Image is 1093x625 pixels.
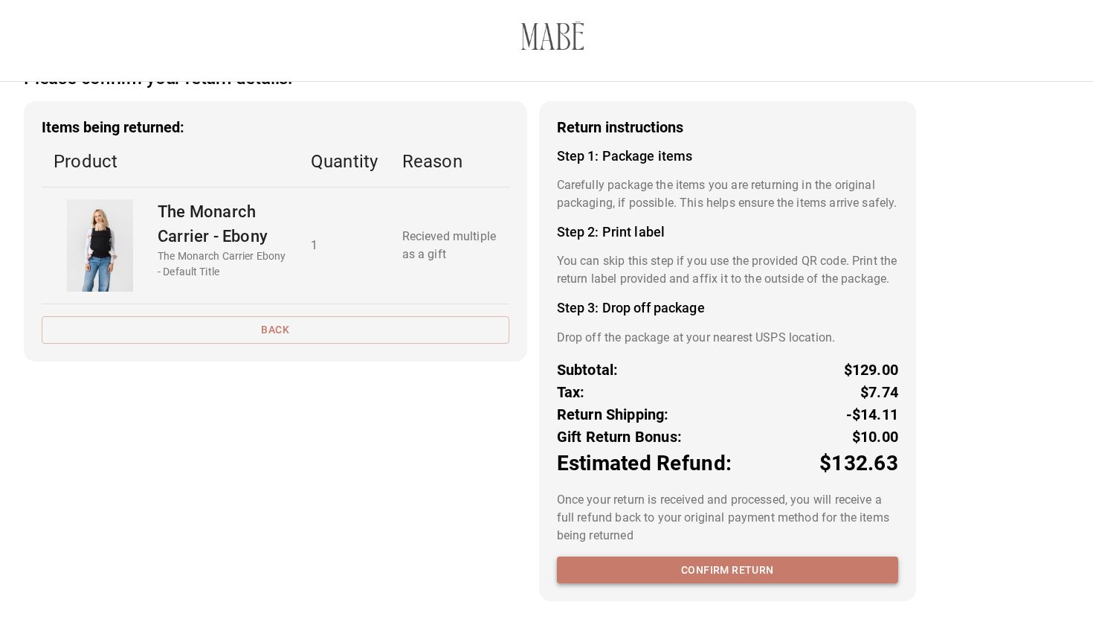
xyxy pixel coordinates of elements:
p: Quantity [311,148,378,175]
h4: Step 2: Print label [557,224,898,240]
p: You can skip this step if you use the provided QR code. Print the return label provided and affix... [557,252,898,288]
p: Return Shipping: [557,403,669,426]
p: Tax: [557,381,585,403]
p: $129.00 [844,359,898,381]
h4: Step 3: Drop off package [557,300,898,316]
p: 1 [311,237,378,254]
button: Confirm return [557,557,898,584]
p: -$14.11 [846,403,898,426]
img: 3671f2-3.myshopify.com-a63cb35b-e478-4aa6-86b9-acdf2590cc8d [520,8,584,72]
h3: Items being returned: [42,119,509,136]
p: The Monarch Carrier - Ebony [158,199,287,249]
p: The Monarch Carrier Ebony - Default Title [158,249,287,280]
p: Once your return is received and processed, you will receive a full refund back to your original ... [557,491,898,545]
p: Subtotal: [557,359,619,381]
h4: Step 1: Package items [557,148,898,164]
p: Carefully package the items you are returning in the original packaging, if possible. This helps ... [557,176,898,212]
p: Drop off the package at your nearest USPS location. [557,329,898,347]
p: $132.63 [819,448,898,479]
p: Recieved multiple as a gift [402,228,497,263]
button: Back [42,316,509,344]
p: $7.74 [860,381,898,403]
p: Reason [402,148,497,175]
p: Product [54,148,287,175]
p: $10.00 [852,426,898,448]
p: Gift Return Bonus: [557,426,682,448]
h3: Return instructions [557,119,898,136]
p: Estimated Refund: [557,448,732,479]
